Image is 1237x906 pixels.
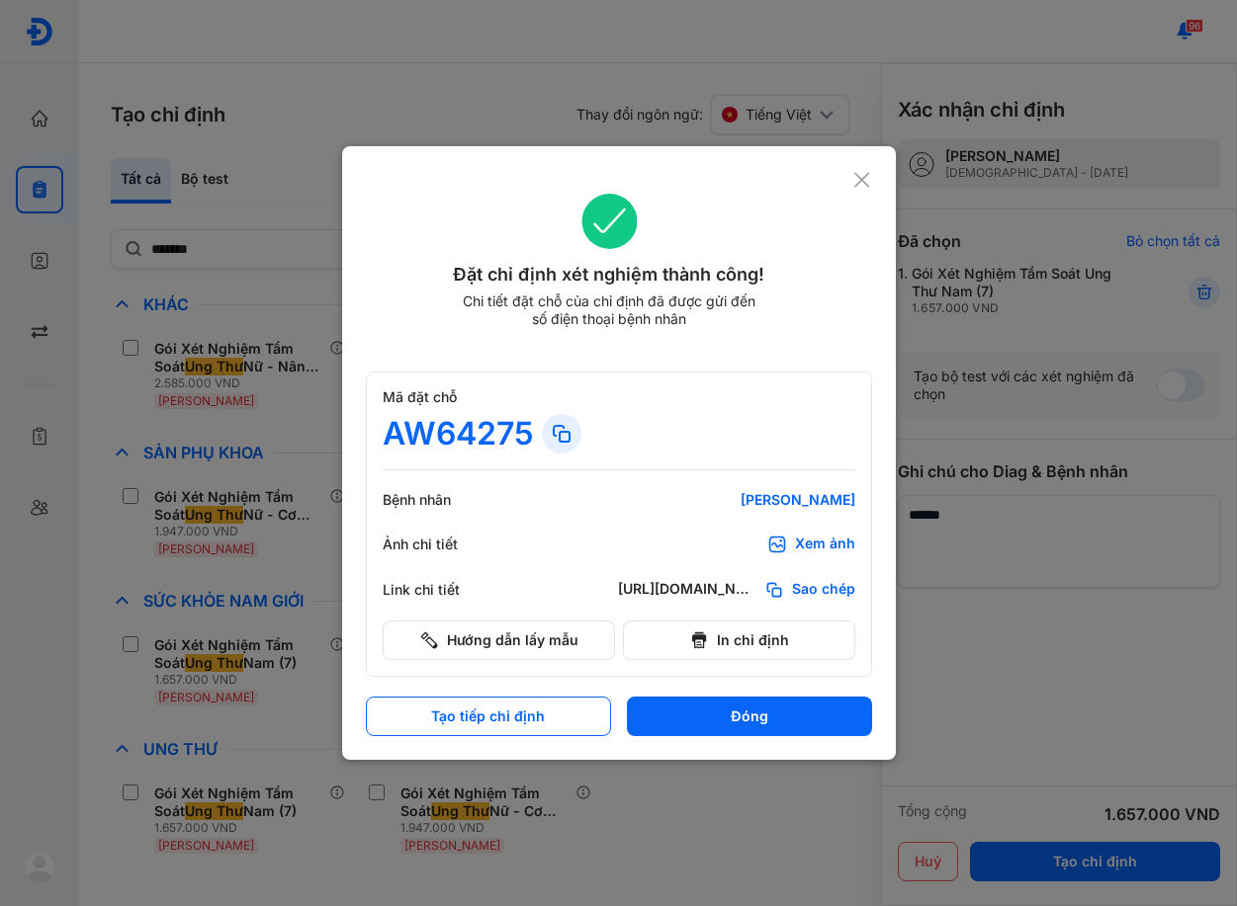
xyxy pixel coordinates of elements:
[618,491,855,509] div: [PERSON_NAME]
[366,261,853,288] div: Đặt chỉ định xét nghiệm thành công!
[383,581,501,599] div: Link chi tiết
[627,697,872,736] button: Đóng
[366,697,611,736] button: Tạo tiếp chỉ định
[454,292,764,328] div: Chi tiết đặt chỗ của chỉ định đã được gửi đến số điện thoại bệnh nhân
[792,580,855,600] span: Sao chép
[383,491,501,509] div: Bệnh nhân
[383,620,615,660] button: Hướng dẫn lấy mẫu
[795,535,855,554] div: Xem ảnh
[383,388,855,406] div: Mã đặt chỗ
[623,620,855,660] button: In chỉ định
[383,414,534,453] div: AW64275
[383,535,501,553] div: Ảnh chi tiết
[618,580,756,600] div: [URL][DOMAIN_NAME]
